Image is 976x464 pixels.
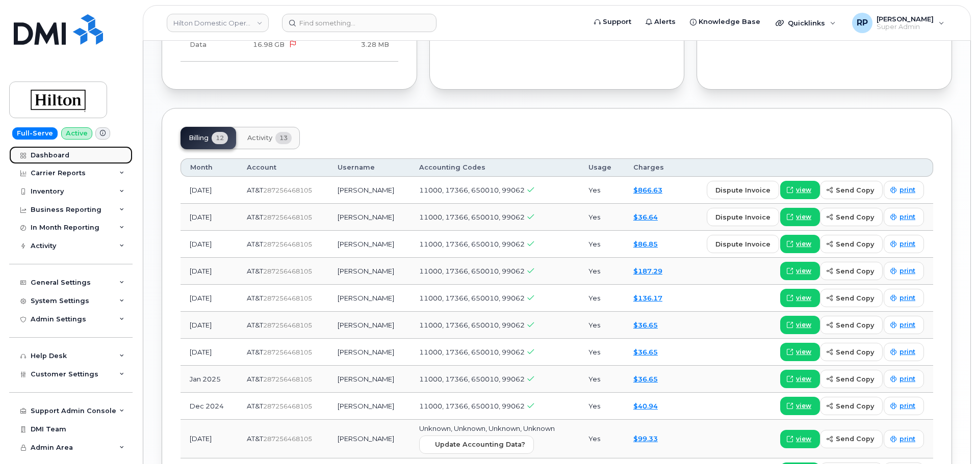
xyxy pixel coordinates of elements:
[900,185,915,195] span: print
[579,231,624,258] td: Yes
[820,289,883,307] button: send copy
[633,375,658,383] a: $36.65
[419,213,525,221] span: 11000, 17366, 650010, 99062
[181,231,238,258] td: [DATE]
[877,23,934,31] span: Super Admin
[624,158,677,177] th: Charges
[181,420,238,458] td: [DATE]
[796,374,811,384] span: view
[263,435,312,443] span: 287256468105
[900,374,915,384] span: print
[820,262,883,280] button: send copy
[836,293,874,303] span: send copy
[780,208,820,226] a: view
[419,348,525,356] span: 11000, 17366, 650010, 99062
[820,181,883,199] button: send copy
[877,15,934,23] span: [PERSON_NAME]
[820,430,883,448] button: send copy
[707,208,779,226] button: dispute invoice
[715,212,770,222] span: dispute invoice
[836,239,874,249] span: send copy
[247,240,263,248] span: AT&T
[263,213,312,221] span: 287256468105
[780,235,820,253] a: view
[328,204,410,231] td: [PERSON_NAME]
[419,186,525,194] span: 11000, 17366, 650010, 99062
[820,370,883,388] button: send copy
[247,375,263,383] span: AT&T
[579,339,624,366] td: Yes
[796,347,811,357] span: view
[263,402,312,410] span: 287256468105
[435,440,525,449] span: Update Accounting Data?
[820,316,883,334] button: send copy
[328,312,410,339] td: [PERSON_NAME]
[328,258,410,285] td: [PERSON_NAME]
[579,393,624,420] td: Yes
[328,231,410,258] td: [PERSON_NAME]
[263,375,312,383] span: 287256468105
[263,186,312,194] span: 287256468105
[780,370,820,388] a: view
[419,402,525,410] span: 11000, 17366, 650010, 99062
[820,397,883,415] button: send copy
[884,208,924,226] a: print
[181,158,238,177] th: Month
[820,208,883,226] button: send copy
[820,343,883,361] button: send copy
[247,348,263,356] span: AT&T
[306,29,398,62] td: 3.28 MB
[328,158,410,177] th: Username
[796,239,811,249] span: view
[419,267,525,275] span: 11000, 17366, 650010, 99062
[633,186,662,194] a: $866.63
[282,14,436,32] input: Find something...
[419,435,534,454] button: Update Accounting Data?
[780,289,820,307] a: view
[820,235,883,253] button: send copy
[328,366,410,393] td: [PERSON_NAME]
[181,29,221,62] td: Data
[263,321,312,329] span: 287256468105
[780,316,820,334] a: view
[884,316,924,334] a: print
[715,239,770,249] span: dispute invoice
[579,366,624,393] td: Yes
[633,434,658,443] a: $99.33
[633,402,658,410] a: $40.94
[633,267,662,275] a: $187.29
[263,267,312,275] span: 287256468105
[900,212,915,222] span: print
[181,366,238,393] td: Jan 2025
[579,204,624,231] td: Yes
[633,348,658,356] a: $36.65
[796,434,811,444] span: view
[603,17,631,27] span: Support
[181,177,238,204] td: [DATE]
[247,294,263,302] span: AT&T
[796,293,811,303] span: view
[253,41,285,48] span: 16.98 GB
[247,186,263,194] span: AT&T
[780,181,820,199] a: view
[884,181,924,199] a: print
[579,312,624,339] td: Yes
[884,397,924,415] a: print
[247,267,263,275] span: AT&T
[638,12,683,32] a: Alerts
[884,430,924,448] a: print
[579,177,624,204] td: Yes
[633,240,658,248] a: $86.85
[633,213,658,221] a: $36.64
[715,185,770,195] span: dispute invoice
[836,185,874,195] span: send copy
[796,185,811,195] span: view
[247,321,263,329] span: AT&T
[780,430,820,448] a: view
[780,397,820,415] a: view
[419,321,525,329] span: 11000, 17366, 650010, 99062
[328,339,410,366] td: [PERSON_NAME]
[181,204,238,231] td: [DATE]
[181,339,238,366] td: [DATE]
[796,401,811,411] span: view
